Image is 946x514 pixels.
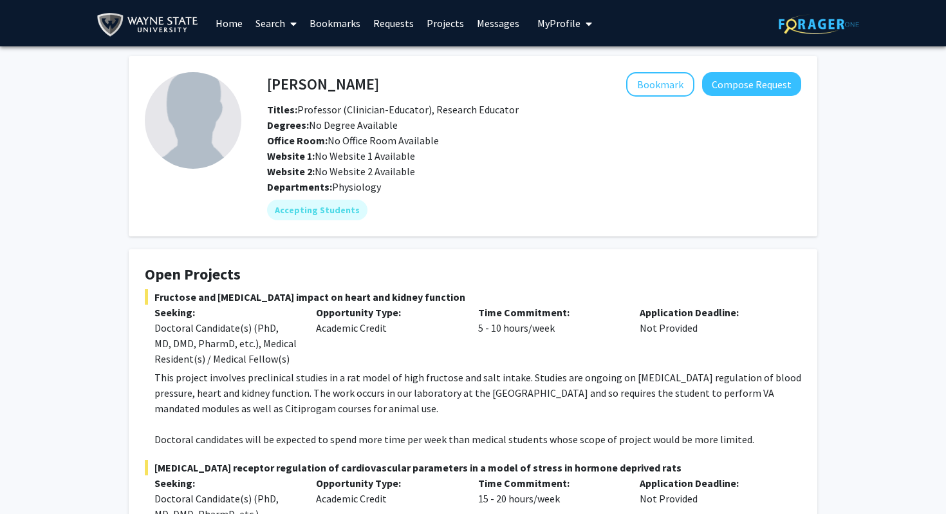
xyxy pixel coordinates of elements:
[154,320,297,366] div: Doctoral Candidate(s) (PhD, MD, DMD, PharmD, etc.), Medical Resident(s) / Medical Fellow(s)
[468,305,630,366] div: 5 - 10 hours/week
[478,475,620,491] p: Time Commitment:
[267,149,415,162] span: No Website 1 Available
[10,456,55,504] iframe: Chat
[145,265,801,284] h4: Open Projects
[303,1,367,46] a: Bookmarks
[267,180,332,193] b: Departments:
[367,1,420,46] a: Requests
[626,72,694,97] button: Add Rossi Noreen to Bookmarks
[779,14,859,34] img: ForagerOne Logo
[267,200,367,220] mat-chip: Accepting Students
[630,305,792,366] div: Not Provided
[640,305,782,320] p: Application Deadline:
[640,475,782,491] p: Application Deadline:
[316,475,458,491] p: Opportunity Type:
[267,72,379,96] h4: [PERSON_NAME]
[537,17,580,30] span: My Profile
[267,165,415,178] span: No Website 2 Available
[97,10,204,39] img: Wayne State University Logo
[209,1,249,46] a: Home
[702,72,801,96] button: Compose Request to Rossi Noreen
[249,1,303,46] a: Search
[267,134,328,147] b: Office Room:
[267,103,297,116] b: Titles:
[316,305,458,320] p: Opportunity Type:
[145,460,801,475] span: [MEDICAL_DATA] receptor regulation of cardiovascular parameters in a model of stress in hormone d...
[154,432,801,447] p: Doctoral candidates will be expected to spend more time per week than medical students whose scop...
[478,305,620,320] p: Time Commitment:
[145,289,801,305] span: Fructose and [MEDICAL_DATA] impact on heart and kidney function
[267,134,439,147] span: No Office Room Available
[470,1,526,46] a: Messages
[267,149,315,162] b: Website 1:
[154,305,297,320] p: Seeking:
[154,475,297,491] p: Seeking:
[332,180,381,193] span: Physiology
[306,305,468,366] div: Academic Credit
[420,1,470,46] a: Projects
[154,370,801,416] p: This project involves preclinical studies in a rat model of high fructose and salt intake. Studie...
[267,103,519,116] span: Professor (Clinician-Educator), Research Educator
[267,165,315,178] b: Website 2:
[267,119,309,131] b: Degrees:
[267,119,398,131] span: No Degree Available
[145,72,241,169] img: Profile Picture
